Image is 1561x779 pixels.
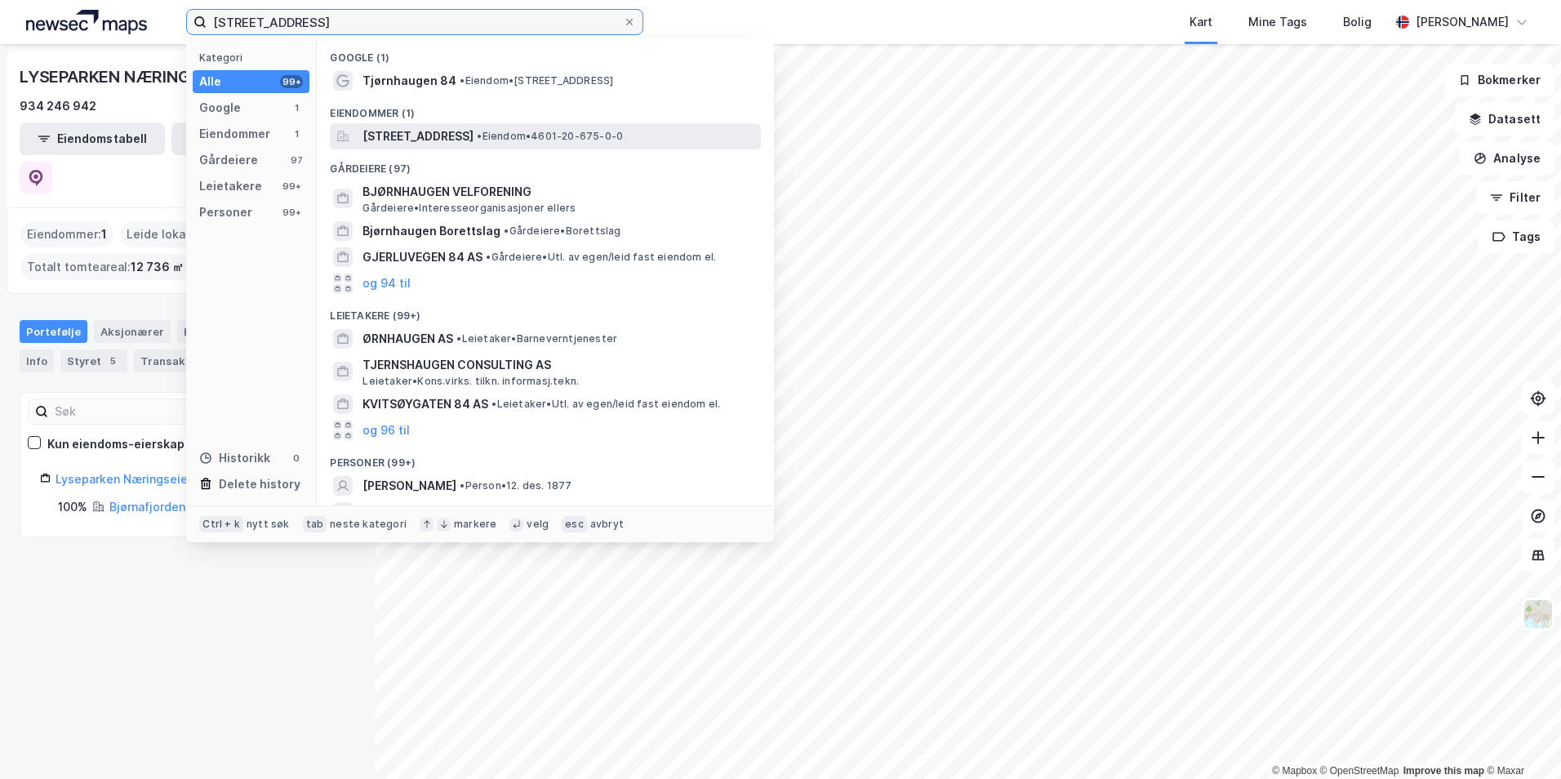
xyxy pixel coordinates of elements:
[20,320,87,343] div: Portefølje
[290,101,303,114] div: 1
[362,502,456,522] span: [PERSON_NAME]
[486,251,491,263] span: •
[590,518,624,531] div: avbryt
[303,516,327,532] div: tab
[317,296,774,326] div: Leietakere (99+)
[362,202,576,215] span: Gårdeiere • Interesseorganisasjoner ellers
[199,516,243,532] div: Ctrl + k
[504,225,620,238] span: Gårdeiere • Borettslag
[26,10,147,34] img: logo.a4113a55bc3d86da70a041830d287a7e.svg
[48,399,227,424] input: Søk
[109,500,222,514] a: Bjørnafjorden, 18/56
[1343,12,1372,32] div: Bolig
[199,98,241,118] div: Google
[1416,12,1509,32] div: [PERSON_NAME]
[280,206,303,219] div: 99+
[56,472,238,486] a: Lyseparken Næringseiendom AS
[362,421,410,440] button: og 96 til
[94,320,171,343] div: Aksjonærer
[177,320,278,343] div: Eiendommer
[290,127,303,140] div: 1
[1272,765,1317,777] a: Mapbox
[486,251,716,264] span: Gårdeiere • Utl. av egen/leid fast eiendom el.
[460,74,613,87] span: Eiendom • [STREET_ADDRESS]
[1248,12,1307,32] div: Mine Tags
[362,375,579,388] span: Leietaker • Kons.virks. tilkn. informasj.tekn.
[280,180,303,193] div: 99+
[290,154,303,167] div: 97
[362,274,411,293] button: og 94 til
[456,332,617,345] span: Leietaker • Barneverntjenester
[58,497,87,517] div: 100%
[171,122,317,155] button: Leietakertabell
[504,225,509,237] span: •
[131,257,184,277] span: 12 736 ㎡
[1403,765,1484,777] a: Improve this map
[1320,765,1399,777] a: OpenStreetMap
[1479,701,1561,779] div: Kontrollprogram for chat
[20,254,190,280] div: Totalt tomteareal :
[280,75,303,88] div: 99+
[199,448,270,468] div: Historikk
[477,130,623,143] span: Eiendom • 4601-20-675-0-0
[330,518,407,531] div: neste kategori
[1190,12,1212,32] div: Kart
[120,221,236,247] div: Leide lokasjoner :
[460,479,571,492] span: Person • 12. des. 1877
[20,64,301,90] div: LYSEPARKEN NÆRINGSEIENDOM AS
[20,349,54,372] div: Info
[1479,220,1554,253] button: Tags
[199,51,309,64] div: Kategori
[101,225,107,244] span: 1
[207,10,623,34] input: Søk på adresse, matrikkel, gårdeiere, leietakere eller personer
[105,353,121,369] div: 5
[362,394,488,414] span: KVITSØYGATEN 84 AS
[1444,64,1554,96] button: Bokmerker
[317,38,774,68] div: Google (1)
[20,96,96,116] div: 934 246 942
[362,182,754,202] span: BJØRNHAUGEN VELFORENING
[527,518,549,531] div: velg
[290,452,303,465] div: 0
[199,176,262,196] div: Leietakere
[1479,701,1561,779] iframe: Chat Widget
[562,516,587,532] div: esc
[1523,599,1554,630] img: Z
[454,518,496,531] div: markere
[362,221,500,241] span: Bjørnhaugen Borettslag
[317,443,774,473] div: Personer (99+)
[362,247,483,267] span: GJERLUVEGEN 84 AS
[60,349,127,372] div: Styret
[20,122,165,155] button: Eiendomstabell
[134,349,246,372] div: Transaksjoner
[460,479,465,492] span: •
[362,71,456,91] span: Tjørnhaugen 84
[109,497,317,517] div: ( hjemmelshaver )
[20,221,113,247] div: Eiendommer :
[460,74,465,87] span: •
[219,474,300,494] div: Delete history
[362,476,456,496] span: [PERSON_NAME]
[1455,103,1554,136] button: Datasett
[477,130,482,142] span: •
[1476,181,1554,214] button: Filter
[199,203,252,222] div: Personer
[1460,142,1554,175] button: Analyse
[247,518,290,531] div: nytt søk
[362,355,754,375] span: TJERNSHAUGEN CONSULTING AS
[456,332,461,345] span: •
[199,124,270,144] div: Eiendommer
[362,127,474,146] span: [STREET_ADDRESS]
[47,434,185,454] div: Kun eiendoms-eierskap
[491,398,720,411] span: Leietaker • Utl. av egen/leid fast eiendom el.
[199,150,258,170] div: Gårdeiere
[317,94,774,123] div: Eiendommer (1)
[199,72,221,91] div: Alle
[317,149,774,179] div: Gårdeiere (97)
[491,398,496,410] span: •
[362,329,453,349] span: ØRNHAUGEN AS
